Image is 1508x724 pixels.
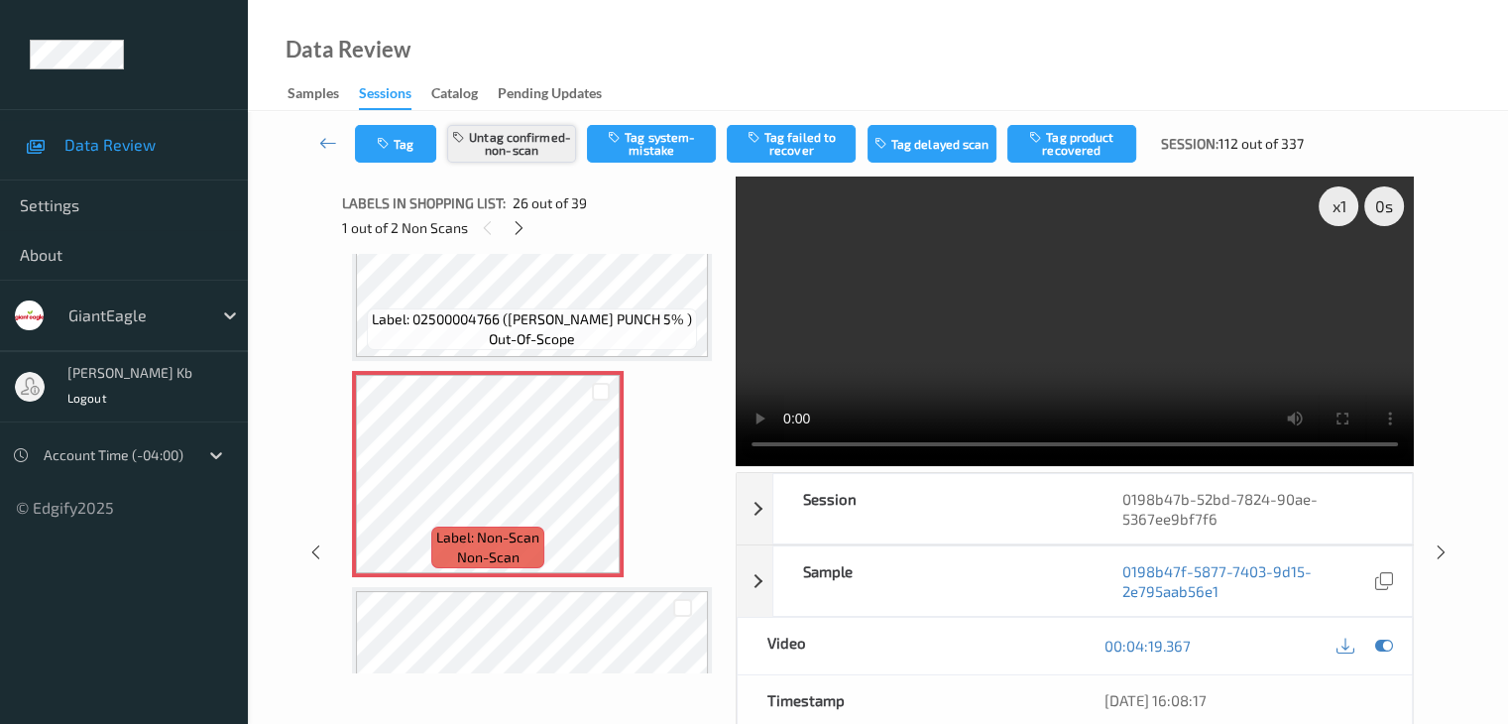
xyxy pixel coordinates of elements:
button: Untag confirmed-non-scan [447,125,576,163]
a: 0198b47f-5877-7403-9d15-2e795aab56e1 [1122,561,1370,601]
button: Tag product recovered [1007,125,1136,163]
a: Sessions [359,80,431,110]
a: Pending Updates [498,80,622,108]
span: Labels in shopping list: [342,193,506,213]
button: Tag system-mistake [587,125,716,163]
div: x 1 [1319,186,1358,226]
div: Video [738,618,1075,674]
div: Sample0198b47f-5877-7403-9d15-2e795aab56e1 [737,545,1413,617]
div: Catalog [431,83,478,108]
div: Pending Updates [498,83,602,108]
div: Session [773,474,1093,543]
a: 00:04:19.367 [1104,636,1191,656]
div: 0198b47b-52bd-7824-90ae-5367ee9bf7f6 [1093,474,1412,543]
div: 1 out of 2 Non Scans [342,215,722,240]
div: Sample [773,546,1093,616]
div: Session0198b47b-52bd-7824-90ae-5367ee9bf7f6 [737,473,1413,544]
span: Label: 02500004766 ([PERSON_NAME] PUNCH 5% ) [372,309,692,329]
span: Session: [1161,134,1218,154]
div: 0 s [1364,186,1404,226]
span: 112 out of 337 [1218,134,1304,154]
span: non-scan [457,547,520,567]
a: Catalog [431,80,498,108]
span: 26 out of 39 [513,193,587,213]
div: [DATE] 16:08:17 [1104,690,1382,710]
div: Data Review [286,40,410,60]
div: Samples [288,83,339,108]
span: Label: Non-Scan [436,528,539,547]
span: out-of-scope [489,329,575,349]
div: Sessions [359,83,411,110]
a: Samples [288,80,359,108]
button: Tag failed to recover [727,125,856,163]
button: Tag [355,125,436,163]
button: Tag delayed scan [868,125,996,163]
